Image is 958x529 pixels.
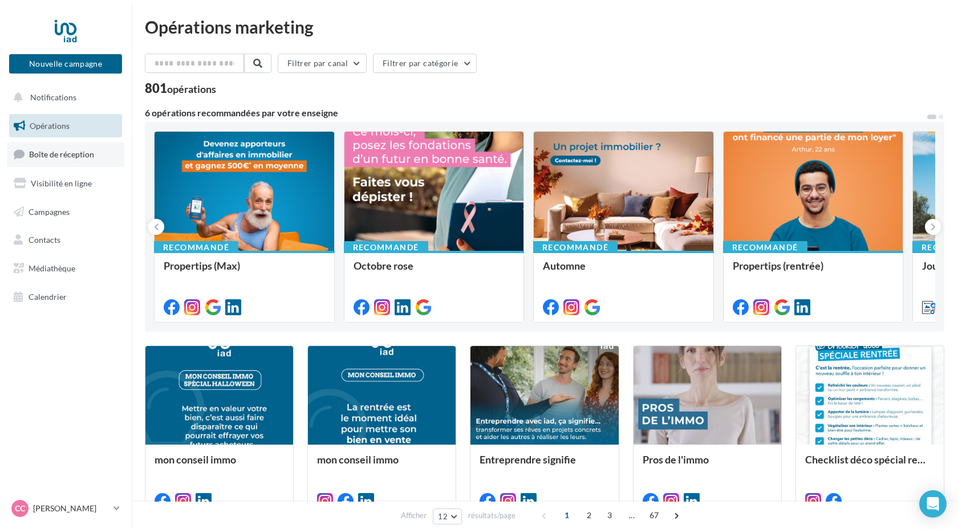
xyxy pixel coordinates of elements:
[558,506,576,524] span: 1
[154,241,238,254] div: Recommandé
[600,506,619,524] span: 3
[31,178,92,188] span: Visibilité en ligne
[317,454,446,477] div: mon conseil immo
[15,503,25,514] span: CC
[344,241,428,254] div: Recommandé
[155,454,284,477] div: mon conseil immo
[278,54,367,73] button: Filtrer par canal
[354,260,515,283] div: Octobre rose
[7,285,124,309] a: Calendrier
[7,200,124,224] a: Campagnes
[164,260,325,283] div: Propertips (Max)
[7,172,124,196] a: Visibilité en ligne
[29,235,60,245] span: Contacts
[438,512,448,521] span: 12
[167,84,216,94] div: opérations
[7,257,124,280] a: Médiathèque
[30,121,70,131] span: Opérations
[29,206,70,216] span: Campagnes
[433,508,462,524] button: 12
[7,86,120,109] button: Notifications
[480,454,609,477] div: Entreprendre signifie
[30,92,76,102] span: Notifications
[145,18,944,35] div: Opérations marketing
[643,454,772,477] div: Pros de l'immo
[805,454,935,477] div: Checklist déco spécial rentrée
[623,506,641,524] span: ...
[533,241,618,254] div: Recommandé
[9,498,122,519] a: CC [PERSON_NAME]
[543,260,704,283] div: Automne
[33,503,109,514] p: [PERSON_NAME]
[373,54,477,73] button: Filtrer par catégorie
[145,108,926,117] div: 6 opérations recommandées par votre enseigne
[7,114,124,138] a: Opérations
[733,260,894,283] div: Propertips (rentrée)
[29,149,94,159] span: Boîte de réception
[723,241,807,254] div: Recommandé
[29,292,67,302] span: Calendrier
[580,506,598,524] span: 2
[401,510,427,521] span: Afficher
[919,490,947,518] div: Open Intercom Messenger
[145,82,216,95] div: 801
[468,510,515,521] span: résultats/page
[9,54,122,74] button: Nouvelle campagne
[645,506,664,524] span: 67
[7,228,124,252] a: Contacts
[7,142,124,166] a: Boîte de réception
[29,263,75,273] span: Médiathèque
